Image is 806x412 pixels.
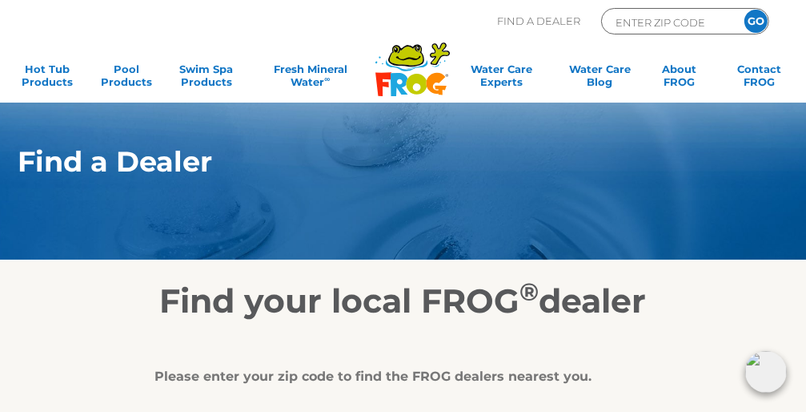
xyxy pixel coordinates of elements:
sup: ® [520,277,539,307]
input: GO [744,10,768,33]
img: openIcon [745,351,787,393]
a: Fresh MineralWater∞ [255,63,366,95]
input: Zip Code Form [614,13,722,31]
a: Water CareExperts [452,63,551,95]
p: Find A Dealer [497,8,580,34]
a: PoolProducts [95,63,157,95]
a: AboutFROG [648,63,710,95]
a: Swim SpaProducts [175,63,237,95]
a: ContactFROG [728,63,790,95]
a: Hot TubProducts [16,63,78,95]
sup: ∞ [324,75,330,83]
h1: Find a Dealer [18,146,731,178]
div: Please enter your zip code to find the FROG dealers nearest you. [154,369,640,385]
a: Water CareBlog [569,63,631,95]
